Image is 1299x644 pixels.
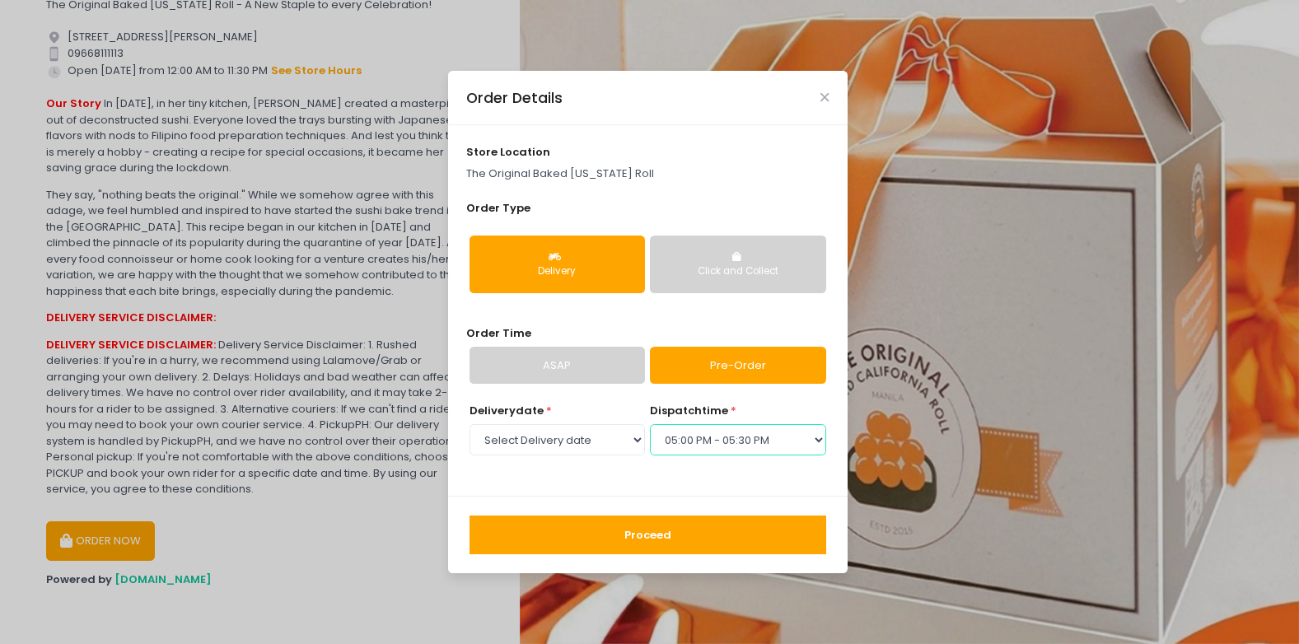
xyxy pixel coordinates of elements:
div: Order Details [466,87,563,109]
span: Order Type [466,200,530,216]
div: Delivery [481,264,633,279]
a: Pre-Order [650,347,825,385]
button: Proceed [470,516,826,555]
button: Delivery [470,236,645,293]
p: The Original Baked [US_STATE] Roll [466,166,829,182]
button: Close [820,93,829,101]
span: Delivery date [470,403,544,418]
button: Click and Collect [650,236,825,293]
a: ASAP [470,347,645,385]
span: dispatch time [650,403,728,418]
span: store location [466,144,550,160]
div: Click and Collect [661,264,814,279]
span: Order Time [466,325,531,341]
